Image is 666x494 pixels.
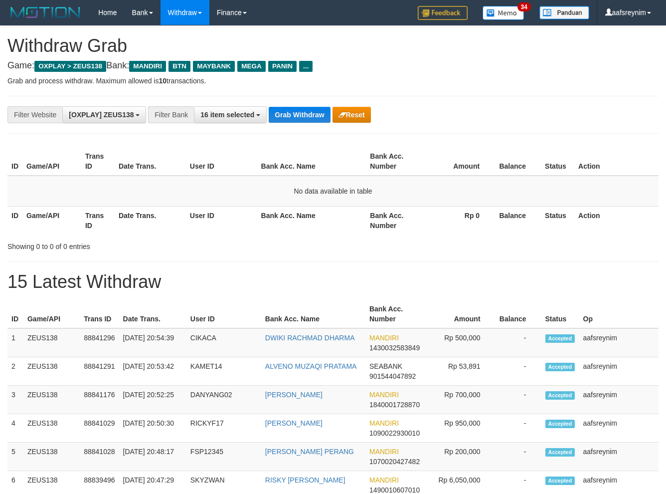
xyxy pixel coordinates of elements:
td: CIKACA [186,328,261,357]
img: Feedback.jpg [418,6,468,20]
a: ALVENO MUZAQI PRATAMA [265,362,357,370]
td: No data available in table [7,176,659,207]
button: [OXPLAY] ZEUS138 [62,106,146,123]
td: aafsreynim [579,328,659,357]
th: ID [7,206,22,235]
span: Accepted [545,334,575,343]
th: Bank Acc. Number [366,147,425,176]
strong: 10 [159,77,166,85]
a: DWIKI RACHMAD DHARMA [265,334,355,342]
span: Accepted [545,448,575,457]
td: [DATE] 20:53:42 [119,357,186,386]
img: panduan.png [539,6,589,19]
td: ZEUS138 [23,328,80,357]
th: Game/API [23,300,80,328]
td: [DATE] 20:52:25 [119,386,186,414]
td: Rp 950,000 [428,414,496,443]
span: MANDIRI [369,419,399,427]
th: Date Trans. [115,147,186,176]
th: Status [541,206,574,235]
span: PANIN [268,61,297,72]
span: Copy 901544047892 to clipboard [369,372,416,380]
td: 88841296 [80,328,119,357]
th: Bank Acc. Number [365,300,428,328]
span: MAYBANK [193,61,235,72]
td: Rp 700,000 [428,386,496,414]
td: - [496,328,541,357]
td: Rp 200,000 [428,443,496,471]
h1: Withdraw Grab [7,36,659,56]
span: Copy 1430032583849 to clipboard [369,344,420,352]
span: MEGA [237,61,266,72]
th: Date Trans. [115,206,186,235]
span: BTN [168,61,190,72]
span: MANDIRI [369,448,399,456]
div: Filter Bank [148,106,194,123]
th: User ID [186,206,257,235]
td: 5 [7,443,23,471]
th: Bank Acc. Name [261,300,365,328]
th: Action [574,206,659,235]
th: Bank Acc. Name [257,147,366,176]
td: aafsreynim [579,357,659,386]
img: Button%20Memo.svg [483,6,524,20]
td: Rp 500,000 [428,328,496,357]
td: KAMET14 [186,357,261,386]
td: - [496,357,541,386]
td: 3 [7,386,23,414]
td: 88841029 [80,414,119,443]
span: [OXPLAY] ZEUS138 [69,111,134,119]
th: Date Trans. [119,300,186,328]
td: - [496,443,541,471]
th: Game/API [22,147,81,176]
span: Accepted [545,363,575,371]
img: MOTION_logo.png [7,5,83,20]
td: ZEUS138 [23,386,80,414]
th: Amount [428,300,496,328]
td: ZEUS138 [23,414,80,443]
span: MANDIRI [369,334,399,342]
td: FSP12345 [186,443,261,471]
td: [DATE] 20:50:30 [119,414,186,443]
th: Trans ID [80,300,119,328]
a: [PERSON_NAME] [265,419,323,427]
th: Amount [425,147,495,176]
a: [PERSON_NAME] PERANG [265,448,354,456]
a: [PERSON_NAME] [265,391,323,399]
span: 16 item selected [200,111,254,119]
a: RISKY [PERSON_NAME] [265,476,345,484]
span: Copy 1070020427482 to clipboard [369,458,420,466]
p: Grab and process withdraw. Maximum allowed is transactions. [7,76,659,86]
span: Accepted [545,391,575,400]
span: MANDIRI [369,391,399,399]
td: ZEUS138 [23,357,80,386]
button: Reset [333,107,371,123]
span: Copy 1840001728870 to clipboard [369,401,420,409]
th: ID [7,300,23,328]
span: MANDIRI [369,476,399,484]
span: Copy 1090022930010 to clipboard [369,429,420,437]
td: aafsreynim [579,443,659,471]
td: 88841176 [80,386,119,414]
span: SEABANK [369,362,402,370]
th: User ID [186,300,261,328]
th: Bank Acc. Number [366,206,425,235]
td: - [496,386,541,414]
button: 16 item selected [194,106,267,123]
span: MANDIRI [129,61,166,72]
td: 2 [7,357,23,386]
th: Balance [496,300,541,328]
th: Bank Acc. Name [257,206,366,235]
div: Filter Website [7,106,62,123]
td: RICKYF17 [186,414,261,443]
th: Game/API [22,206,81,235]
td: [DATE] 20:48:17 [119,443,186,471]
th: Balance [495,147,541,176]
td: aafsreynim [579,386,659,414]
td: DANYANG02 [186,386,261,414]
th: ID [7,147,22,176]
h4: Game: Bank: [7,61,659,71]
th: Action [574,147,659,176]
span: Copy 1490010607010 to clipboard [369,486,420,494]
th: User ID [186,147,257,176]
